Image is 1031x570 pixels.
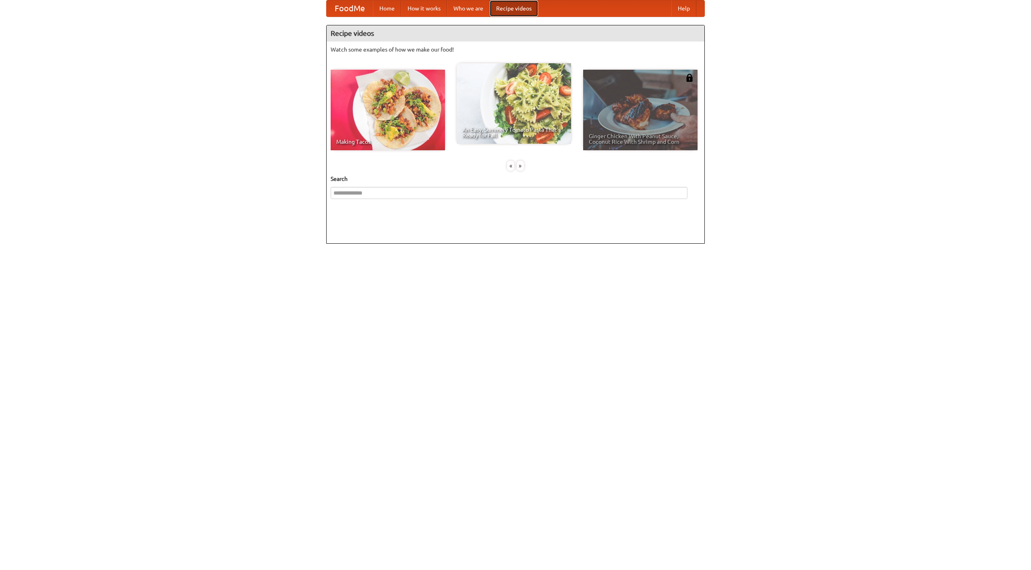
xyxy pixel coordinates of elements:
a: Who we are [447,0,490,17]
span: An Easy, Summery Tomato Pasta That's Ready for Fall [462,127,565,138]
img: 483408.png [685,74,694,82]
h5: Search [331,175,700,183]
a: FoodMe [327,0,373,17]
div: « [507,161,514,171]
h4: Recipe videos [327,25,704,41]
a: Home [373,0,401,17]
p: Watch some examples of how we make our food! [331,46,700,54]
a: How it works [401,0,447,17]
span: Making Tacos [336,139,439,145]
a: Making Tacos [331,70,445,150]
a: Recipe videos [490,0,538,17]
a: Help [671,0,696,17]
a: An Easy, Summery Tomato Pasta That's Ready for Fall [457,63,571,144]
div: » [517,161,524,171]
